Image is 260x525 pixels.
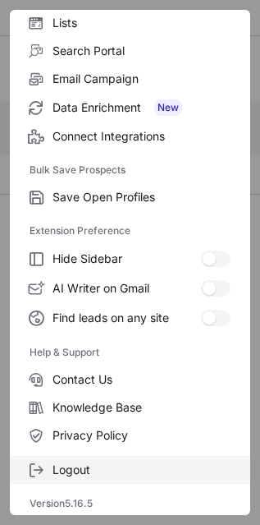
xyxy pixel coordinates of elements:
[10,122,250,150] label: Connect Integrations
[30,157,230,183] label: Bulk Save Prospects
[10,9,250,37] label: Lists
[52,16,230,30] span: Lists
[30,218,230,244] label: Extension Preference
[52,372,230,387] span: Contact Us
[52,44,230,58] span: Search Portal
[52,71,230,86] span: Email Campaign
[52,463,230,477] span: Logout
[10,421,250,449] label: Privacy Policy
[10,274,250,303] label: AI Writer on Gmail
[52,190,230,205] span: Save Open Profiles
[154,99,182,116] span: New
[10,244,250,274] label: Hide Sidebar
[52,400,230,415] span: Knowledge Base
[52,428,230,443] span: Privacy Policy
[10,366,250,394] label: Contact Us
[10,456,250,484] label: Logout
[10,183,250,211] label: Save Open Profiles
[30,339,230,366] label: Help & Support
[52,281,201,296] span: AI Writer on Gmail
[10,37,250,65] label: Search Portal
[52,311,201,325] span: Find leads on any site
[10,490,250,517] div: Version 5.16.5
[52,129,230,144] span: Connect Integrations
[52,99,230,116] span: Data Enrichment
[10,303,250,333] label: Find leads on any site
[10,93,250,122] label: Data Enrichment New
[10,394,250,421] label: Knowledge Base
[10,65,250,93] label: Email Campaign
[52,251,201,266] span: Hide Sidebar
